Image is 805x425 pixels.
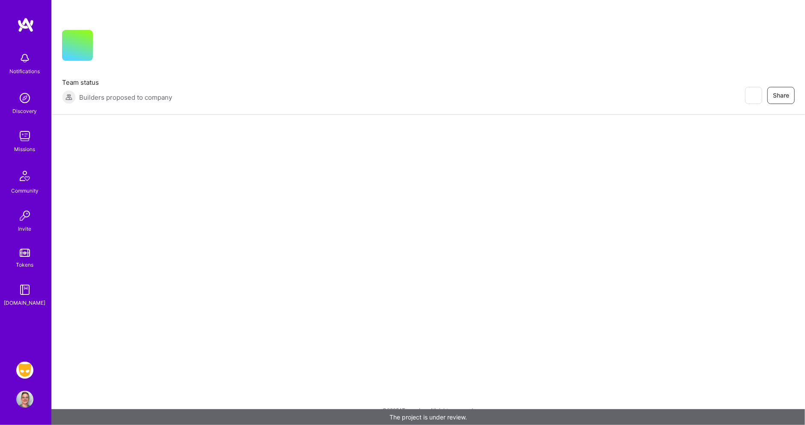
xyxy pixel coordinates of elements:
img: bell [16,50,33,67]
img: discovery [16,89,33,107]
img: teamwork [16,128,33,145]
img: logo [17,17,34,33]
div: Notifications [10,67,40,76]
button: Share [767,87,795,104]
div: Community [11,186,39,195]
i: icon CompanyGray [103,44,110,51]
img: Community [15,166,35,186]
img: Grindr: Product & Marketing [16,362,33,379]
img: guide book [16,281,33,298]
div: The project is under review. [51,409,805,425]
div: Missions [15,145,36,154]
img: Invite [16,207,33,224]
span: Builders proposed to company [79,93,172,102]
a: Grindr: Product & Marketing [14,362,36,379]
div: Invite [18,224,32,233]
span: Team status [62,78,172,87]
div: Discovery [13,107,37,116]
div: [DOMAIN_NAME] [4,298,46,307]
span: Share [773,91,789,100]
img: Builders proposed to company [62,90,76,104]
a: User Avatar [14,391,36,408]
div: Tokens [16,260,34,269]
img: tokens [20,249,30,257]
img: User Avatar [16,391,33,408]
i: icon EyeClosed [750,92,757,99]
